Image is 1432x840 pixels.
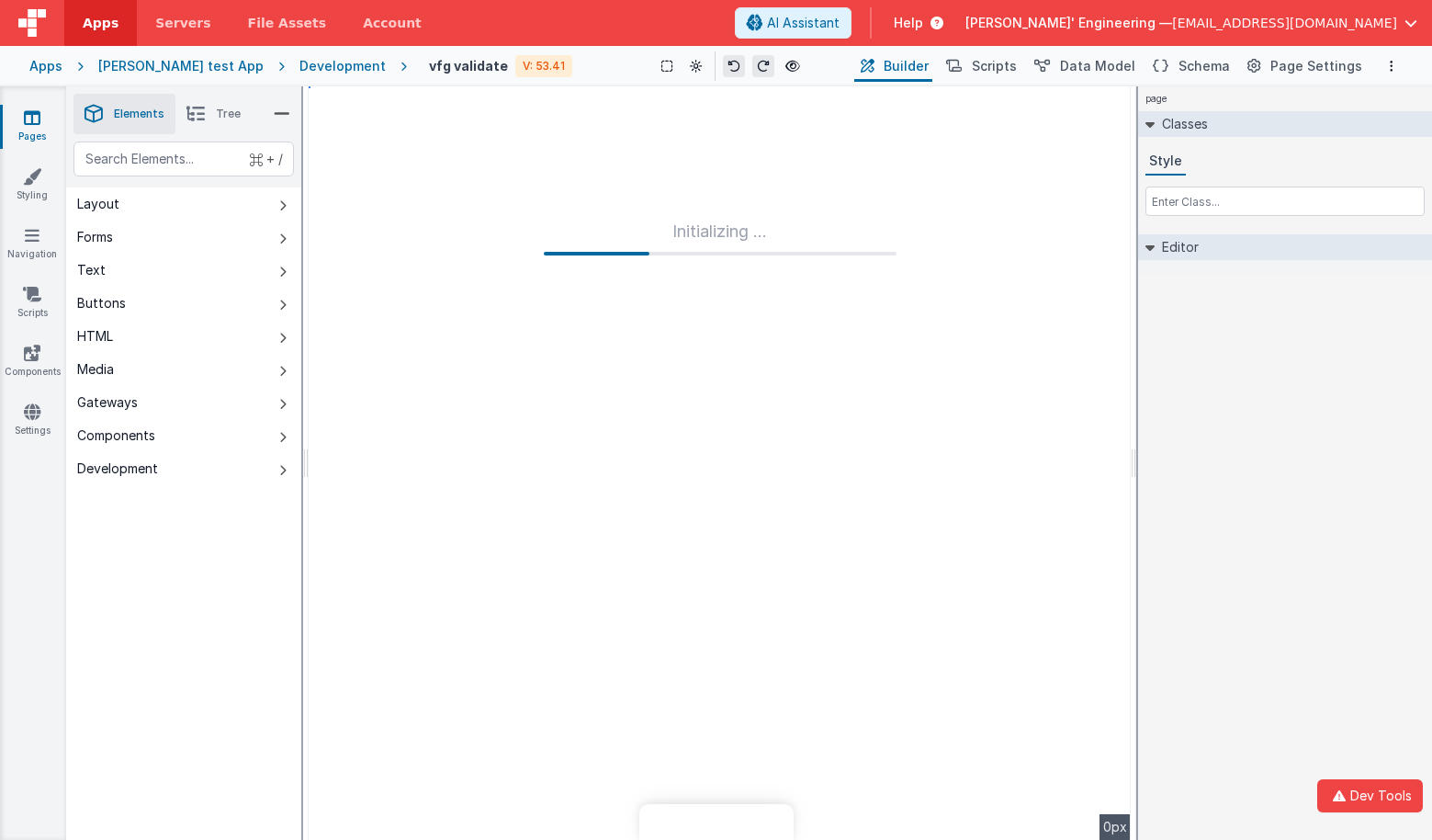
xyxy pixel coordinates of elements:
button: Style [1145,148,1186,176]
div: Buttons [77,294,126,312]
button: Layout [66,187,301,221]
button: Forms [66,221,301,254]
button: Buttons [66,287,301,320]
button: Page Settings [1241,51,1366,82]
div: 0px [1099,814,1131,840]
button: Schema [1146,51,1234,82]
div: Initializing ... [544,219,896,255]
button: AI Assistant [735,7,851,39]
button: Gateways [66,386,301,419]
button: Components [66,419,301,452]
div: Text [77,261,106,279]
span: Page Settings [1270,57,1362,75]
div: Layout [77,195,119,213]
span: Builder [884,57,929,75]
span: Scripts [972,57,1017,75]
span: Help [894,14,923,32]
button: Data Model [1028,51,1139,82]
button: Scripts [940,51,1020,82]
input: Enter Class... [1145,187,1425,216]
div: Components [77,426,155,445]
button: Text [66,254,301,287]
span: Apps [83,14,118,32]
button: HTML [66,320,301,353]
div: Development [77,460,158,478]
h2: Editor [1155,234,1199,260]
span: AI Assistant [767,14,840,32]
span: [EMAIL_ADDRESS][DOMAIN_NAME] [1172,14,1397,32]
span: Data Model [1060,57,1135,75]
button: Dev Tools [1317,779,1423,812]
div: [PERSON_NAME] test App [98,57,264,75]
button: Media [66,353,301,386]
span: + / [250,142,283,176]
div: Forms [77,228,113,246]
div: Development [299,57,386,75]
div: V: 53.41 [515,55,572,77]
span: [PERSON_NAME]' Engineering — [965,14,1172,32]
button: Development [66,452,301,485]
span: Schema [1178,57,1230,75]
h4: page [1138,86,1175,111]
button: Builder [854,51,932,82]
div: Gateways [77,393,138,412]
h4: vfg validate [429,59,508,73]
div: Apps [29,57,62,75]
span: File Assets [248,14,327,32]
input: Search Elements... [73,142,294,176]
span: Elements [114,107,164,121]
div: Media [77,360,114,379]
span: Servers [155,14,210,32]
button: Options [1381,55,1403,77]
div: --> [309,86,1131,840]
span: Tree [216,107,241,121]
button: [PERSON_NAME]' Engineering — [EMAIL_ADDRESS][DOMAIN_NAME] [965,14,1417,32]
div: HTML [77,327,113,346]
h2: Classes [1155,111,1208,137]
